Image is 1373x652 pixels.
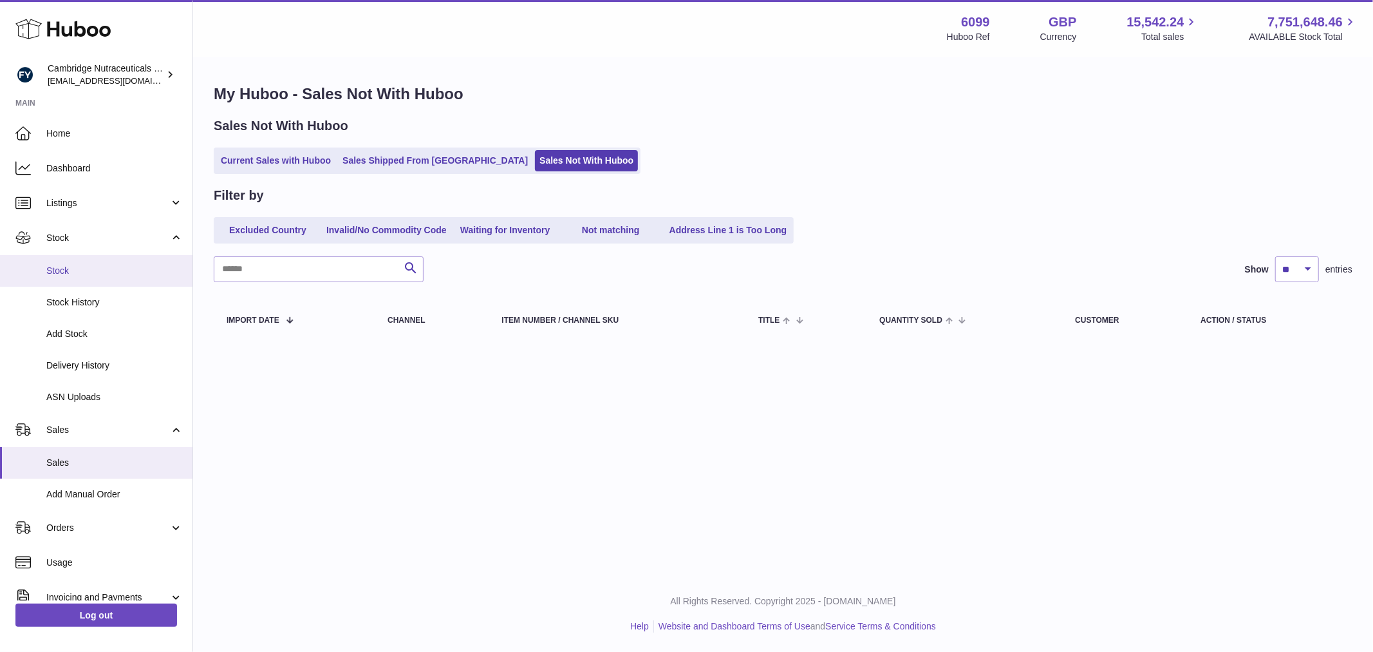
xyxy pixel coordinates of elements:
span: Stock [46,265,183,277]
a: Address Line 1 is Too Long [665,220,792,241]
a: Excluded Country [216,220,319,241]
a: 7,751,648.46 AVAILABLE Stock Total [1249,14,1358,43]
span: Stock [46,232,169,244]
div: Item Number / Channel SKU [501,316,733,325]
span: [EMAIL_ADDRESS][DOMAIN_NAME] [48,75,189,86]
div: Huboo Ref [947,31,990,43]
span: Title [758,316,780,325]
li: and [654,620,936,633]
span: Sales [46,457,183,469]
span: Dashboard [46,162,183,175]
a: Not matching [559,220,662,241]
span: Stock History [46,296,183,309]
a: Sales Shipped From [GEOGRAPHIC_DATA] [338,150,532,171]
strong: GBP [1049,14,1076,31]
div: Customer [1075,316,1175,325]
span: Add Stock [46,328,183,340]
span: Listings [46,197,169,209]
a: Help [630,621,649,631]
span: entries [1325,264,1352,276]
span: Total sales [1141,31,1199,43]
h2: Filter by [214,187,264,204]
p: All Rights Reserved. Copyright 2025 - [DOMAIN_NAME] [203,595,1363,608]
span: Delivery History [46,360,183,372]
span: Orders [46,522,169,534]
span: Quantity Sold [879,316,942,325]
span: Home [46,128,183,140]
h1: My Huboo - Sales Not With Huboo [214,84,1352,104]
a: Service Terms & Conditions [825,621,936,631]
span: ASN Uploads [46,391,183,403]
span: Add Manual Order [46,488,183,501]
span: Import date [227,316,279,325]
a: Invalid/No Commodity Code [322,220,451,241]
span: Invoicing and Payments [46,591,169,604]
a: Log out [15,604,177,627]
span: Usage [46,557,183,569]
label: Show [1245,264,1269,276]
a: Sales Not With Huboo [535,150,638,171]
div: Currency [1040,31,1077,43]
a: 15,542.24 Total sales [1126,14,1199,43]
img: huboo@camnutra.com [15,65,35,84]
span: AVAILABLE Stock Total [1249,31,1358,43]
div: Channel [388,316,476,325]
a: Waiting for Inventory [454,220,557,241]
a: Current Sales with Huboo [216,150,335,171]
div: Action / Status [1200,316,1340,325]
h2: Sales Not With Huboo [214,117,348,135]
strong: 6099 [961,14,990,31]
a: Website and Dashboard Terms of Use [658,621,810,631]
span: Sales [46,424,169,436]
span: 7,751,648.46 [1267,14,1343,31]
span: 15,542.24 [1126,14,1184,31]
div: Cambridge Nutraceuticals Ltd [48,62,163,87]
